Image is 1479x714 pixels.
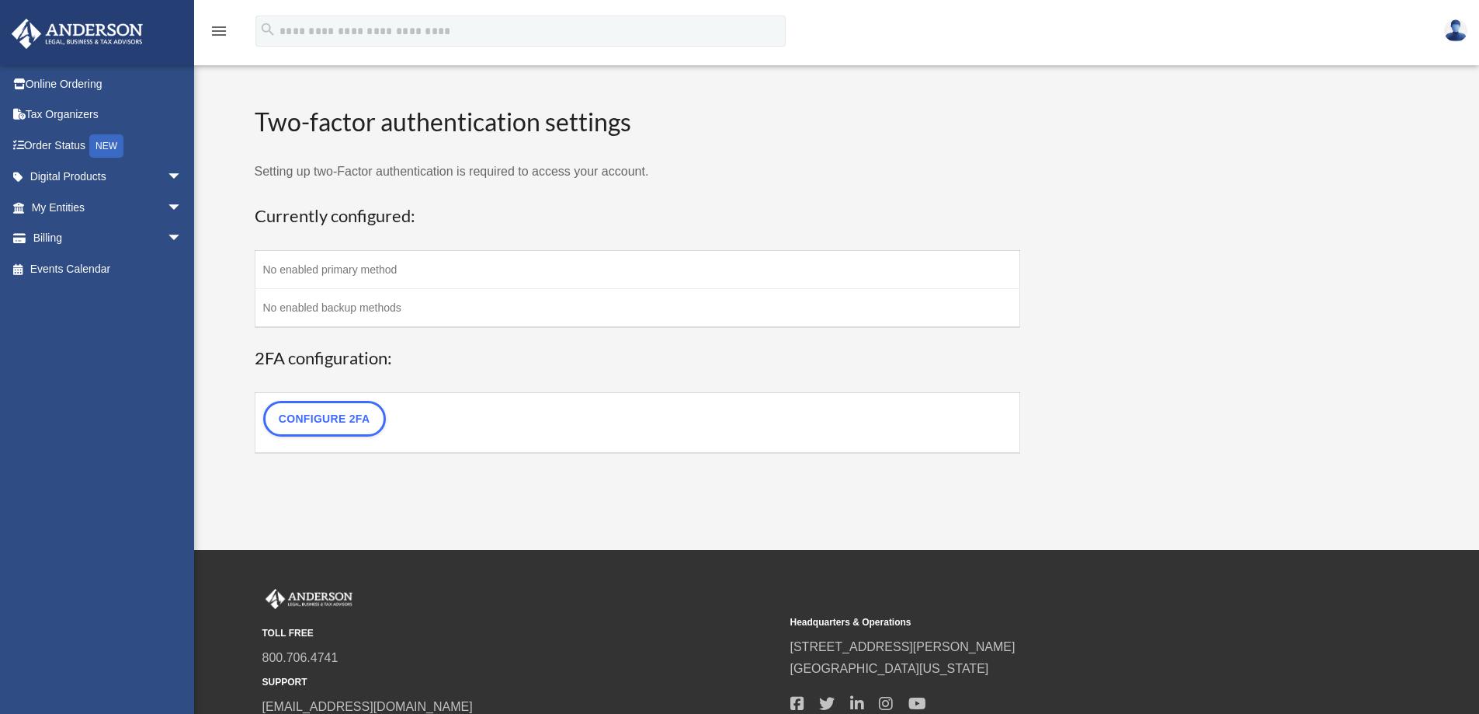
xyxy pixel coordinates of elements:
[259,21,276,38] i: search
[255,204,1021,228] h3: Currently configured:
[262,674,779,691] small: SUPPORT
[1444,19,1467,42] img: User Pic
[89,134,123,158] div: NEW
[167,162,198,193] span: arrow_drop_down
[167,223,198,255] span: arrow_drop_down
[262,589,356,609] img: Anderson Advisors Platinum Portal
[11,130,206,162] a: Order StatusNEW
[262,651,339,664] a: 800.706.4741
[255,161,1021,183] p: Setting up two-Factor authentication is required to access your account.
[263,401,386,437] a: Configure 2FA
[262,625,779,642] small: TOLL FREE
[11,253,206,284] a: Events Calendar
[790,662,989,675] a: [GEOGRAPHIC_DATA][US_STATE]
[210,27,228,40] a: menu
[11,68,206,99] a: Online Ordering
[255,105,1021,140] h2: Two-factor authentication settings
[11,223,206,254] a: Billingarrow_drop_down
[167,192,198,224] span: arrow_drop_down
[255,347,1021,371] h3: 2FA configuration:
[11,99,206,131] a: Tax Organizers
[7,19,148,49] img: Anderson Advisors Platinum Portal
[255,289,1020,328] td: No enabled backup methods
[210,22,228,40] i: menu
[11,162,206,193] a: Digital Productsarrow_drop_down
[255,251,1020,289] td: No enabled primary method
[790,615,1307,631] small: Headquarters & Operations
[11,192,206,223] a: My Entitiesarrow_drop_down
[262,700,473,713] a: [EMAIL_ADDRESS][DOMAIN_NAME]
[790,640,1016,653] a: [STREET_ADDRESS][PERSON_NAME]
